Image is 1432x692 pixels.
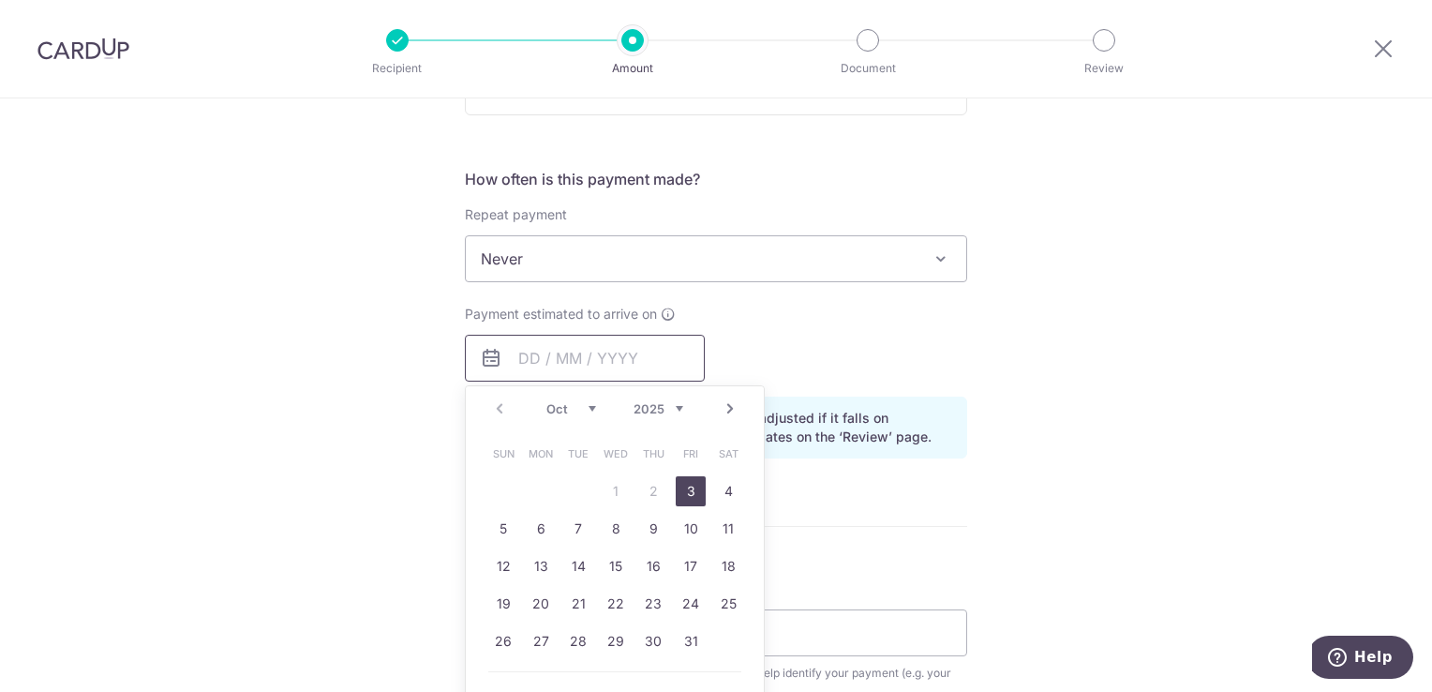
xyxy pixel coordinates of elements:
[713,589,743,619] a: 25
[563,626,593,656] a: 28
[466,236,966,281] span: Never
[638,551,668,581] a: 16
[328,59,467,78] p: Recipient
[465,305,657,323] span: Payment estimated to arrive on
[465,235,967,282] span: Never
[563,59,702,78] p: Amount
[526,589,556,619] a: 20
[676,551,706,581] a: 17
[1312,636,1413,683] iframe: Opens a widget where you can find more information
[676,626,706,656] a: 31
[526,514,556,544] a: 6
[488,626,518,656] a: 26
[713,439,743,469] span: Saturday
[526,626,556,656] a: 27
[601,439,631,469] span: Wednesday
[601,589,631,619] a: 22
[713,514,743,544] a: 11
[676,514,706,544] a: 10
[488,551,518,581] a: 12
[676,476,706,506] a: 3
[563,589,593,619] a: 21
[638,626,668,656] a: 30
[526,551,556,581] a: 13
[526,439,556,469] span: Monday
[601,514,631,544] a: 8
[676,439,706,469] span: Friday
[465,335,705,382] input: DD / MM / YYYY
[601,551,631,581] a: 15
[638,439,668,469] span: Thursday
[638,514,668,544] a: 9
[638,589,668,619] a: 23
[563,439,593,469] span: Tuesday
[1035,59,1173,78] p: Review
[37,38,129,60] img: CardUp
[676,589,706,619] a: 24
[719,398,741,420] a: Next
[488,439,518,469] span: Sunday
[563,551,593,581] a: 14
[713,551,743,581] a: 18
[563,514,593,544] a: 7
[601,626,631,656] a: 29
[465,205,567,224] label: Repeat payment
[465,168,967,190] h5: How often is this payment made?
[488,589,518,619] a: 19
[713,476,743,506] a: 4
[488,514,518,544] a: 5
[798,59,937,78] p: Document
